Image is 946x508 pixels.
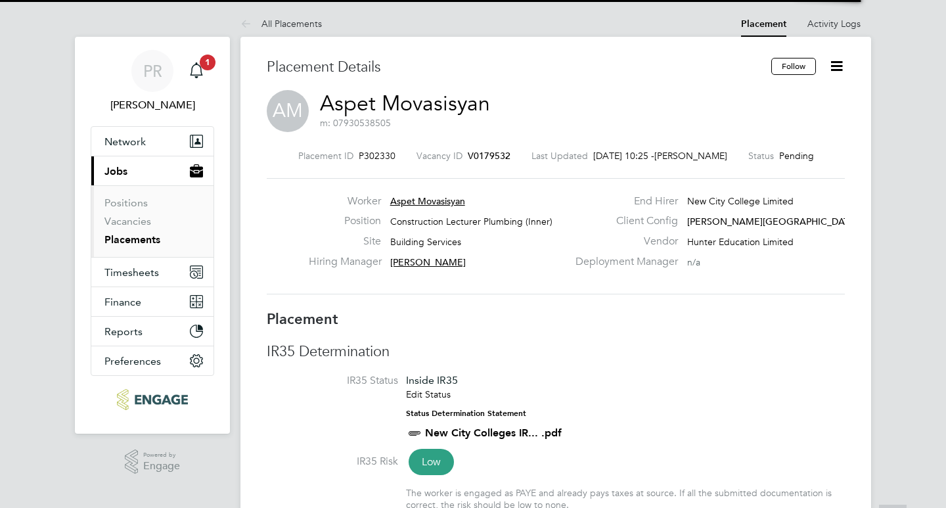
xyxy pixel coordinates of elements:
span: Pending [779,150,814,162]
a: Placements [104,233,160,246]
span: Jobs [104,165,127,177]
span: [DATE] 10:25 - [593,150,654,162]
a: Go to home page [91,389,214,410]
button: Finance [91,287,214,316]
button: Preferences [91,346,214,375]
a: Activity Logs [807,18,861,30]
span: Hunter Education Limited [687,236,794,248]
span: Preferences [104,355,161,367]
span: PR [143,62,162,80]
a: Positions [104,196,148,209]
a: Edit Status [406,388,451,400]
a: Placement [741,18,786,30]
span: m: 07930538505 [320,117,391,129]
label: Client Config [568,214,678,228]
span: Engage [143,461,180,472]
button: Reports [91,317,214,346]
div: Jobs [91,185,214,257]
label: IR35 Status [267,374,398,388]
span: Construction Lecturer Plumbing (Inner) [390,216,552,227]
a: Powered byEngage [125,450,181,474]
span: Network [104,135,146,148]
label: Vacancy ID [417,150,462,162]
b: Placement [267,310,338,328]
button: Follow [771,58,816,75]
span: P302330 [359,150,395,162]
span: Low [409,449,454,475]
label: IR35 Risk [267,455,398,469]
a: 1 [183,50,210,92]
label: End Hirer [568,195,678,208]
span: 1 [200,55,215,70]
a: PR[PERSON_NAME] [91,50,214,113]
label: Worker [309,195,381,208]
nav: Main navigation [75,37,230,434]
span: n/a [687,256,700,268]
span: AM [267,90,309,132]
label: Vendor [568,235,678,248]
span: Powered by [143,450,180,461]
label: Site [309,235,381,248]
span: Pallvi Raghvani [91,97,214,113]
span: [PERSON_NAME][GEOGRAPHIC_DATA] [687,216,857,227]
label: Status [748,150,774,162]
span: [PERSON_NAME] [390,256,466,268]
span: Reports [104,325,143,338]
img: ncclondon-logo-retina.png [117,389,187,410]
label: Hiring Manager [309,255,381,269]
span: V0179532 [468,150,510,162]
span: Finance [104,296,141,308]
span: New City College Limited [687,195,794,207]
h3: Placement Details [267,58,761,77]
button: Timesheets [91,258,214,287]
label: Placement ID [298,150,353,162]
span: [PERSON_NAME] [654,150,727,162]
a: Vacancies [104,215,151,227]
label: Deployment Manager [568,255,678,269]
button: Network [91,127,214,156]
span: Inside IR35 [406,374,458,386]
strong: Status Determination Statement [406,409,526,418]
label: Position [309,214,381,228]
span: Timesheets [104,266,159,279]
h3: IR35 Determination [267,342,845,361]
span: Aspet Movasisyan [390,195,465,207]
a: Aspet Movasisyan [320,91,490,116]
button: Jobs [91,156,214,185]
a: All Placements [240,18,322,30]
span: Building Services [390,236,461,248]
a: New City Colleges IR... .pdf [425,427,562,439]
label: Last Updated [531,150,588,162]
